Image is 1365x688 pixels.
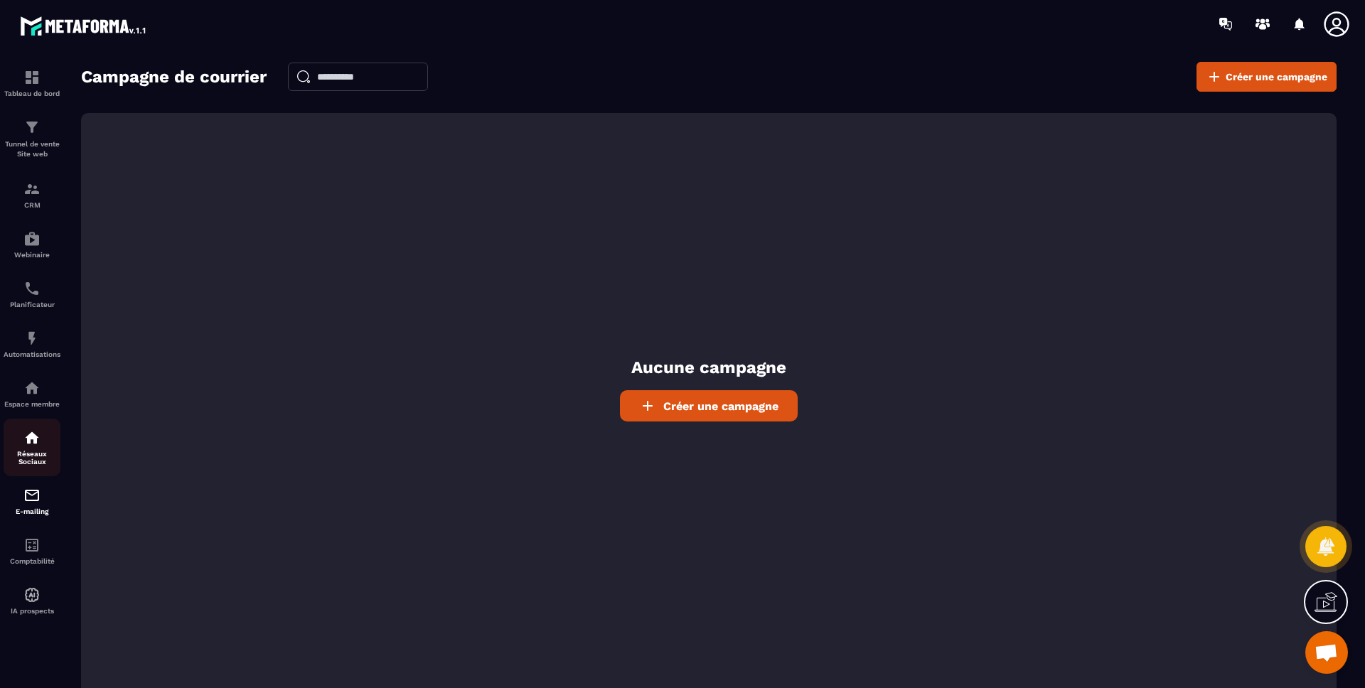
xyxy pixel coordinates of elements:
[23,69,41,86] img: formation
[23,380,41,397] img: automations
[1197,62,1337,92] a: Créer une campagne
[4,369,60,419] a: automationsautomationsEspace membre
[20,13,148,38] img: logo
[23,429,41,446] img: social-network
[4,58,60,108] a: formationformationTableau de bord
[4,269,60,319] a: schedulerschedulerPlanificateur
[4,90,60,97] p: Tableau de bord
[631,356,786,380] p: Aucune campagne
[4,450,60,466] p: Réseaux Sociaux
[4,507,60,515] p: E-mailing
[4,251,60,259] p: Webinaire
[23,487,41,504] img: email
[4,170,60,220] a: formationformationCRM
[4,139,60,159] p: Tunnel de vente Site web
[4,220,60,269] a: automationsautomationsWebinaire
[4,400,60,408] p: Espace membre
[4,319,60,369] a: automationsautomationsAutomatisations
[4,201,60,209] p: CRM
[663,399,778,413] span: Créer une campagne
[4,557,60,565] p: Comptabilité
[23,330,41,347] img: automations
[4,301,60,308] p: Planificateur
[23,181,41,198] img: formation
[23,119,41,136] img: formation
[4,607,60,615] p: IA prospects
[23,586,41,603] img: automations
[4,419,60,476] a: social-networksocial-networkRéseaux Sociaux
[23,280,41,297] img: scheduler
[81,63,267,91] h2: Campagne de courrier
[620,390,798,421] a: Créer une campagne
[4,108,60,170] a: formationformationTunnel de vente Site web
[1226,70,1327,84] span: Créer une campagne
[4,526,60,576] a: accountantaccountantComptabilité
[23,230,41,247] img: automations
[4,350,60,358] p: Automatisations
[1305,631,1348,674] div: Ouvrir le chat
[23,537,41,554] img: accountant
[4,476,60,526] a: emailemailE-mailing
